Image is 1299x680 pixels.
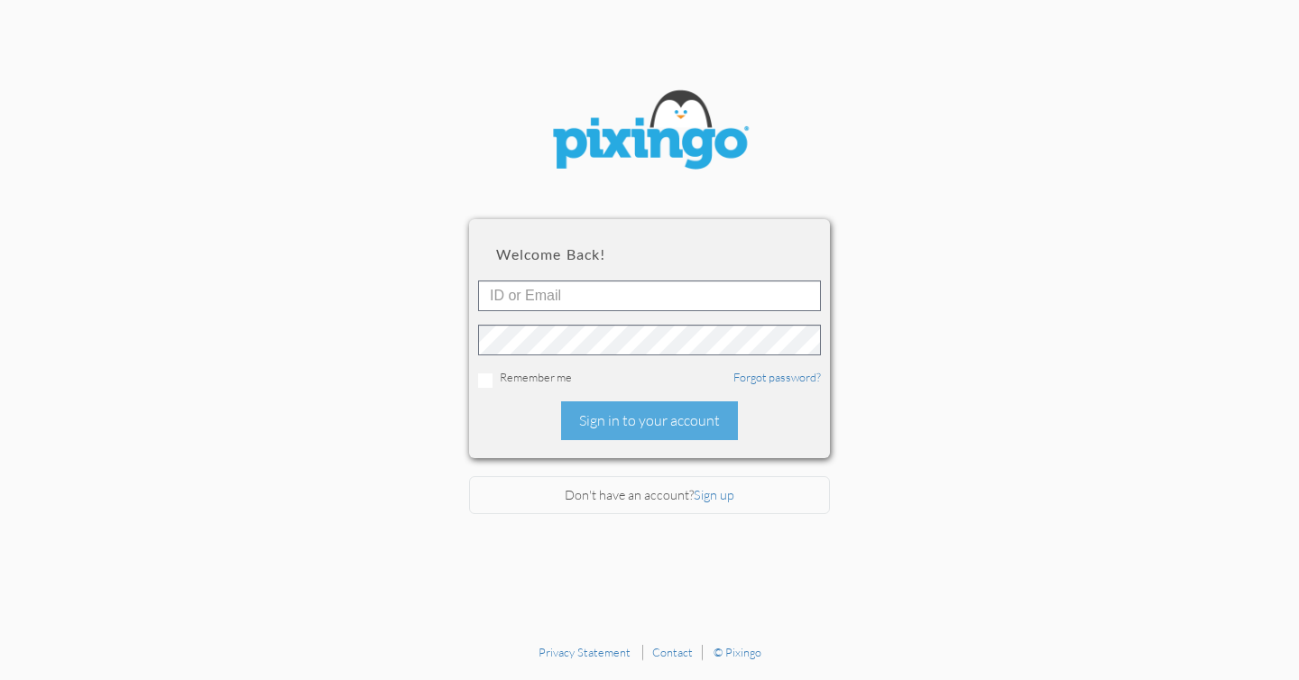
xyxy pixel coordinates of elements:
[539,645,631,659] a: Privacy Statement
[694,487,734,502] a: Sign up
[469,476,830,515] div: Don't have an account?
[733,370,821,384] a: Forgot password?
[714,645,761,659] a: © Pixingo
[541,81,758,183] img: pixingo logo
[561,401,738,440] div: Sign in to your account
[496,246,803,262] h2: Welcome back!
[478,369,821,388] div: Remember me
[652,645,693,659] a: Contact
[478,280,821,311] input: ID or Email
